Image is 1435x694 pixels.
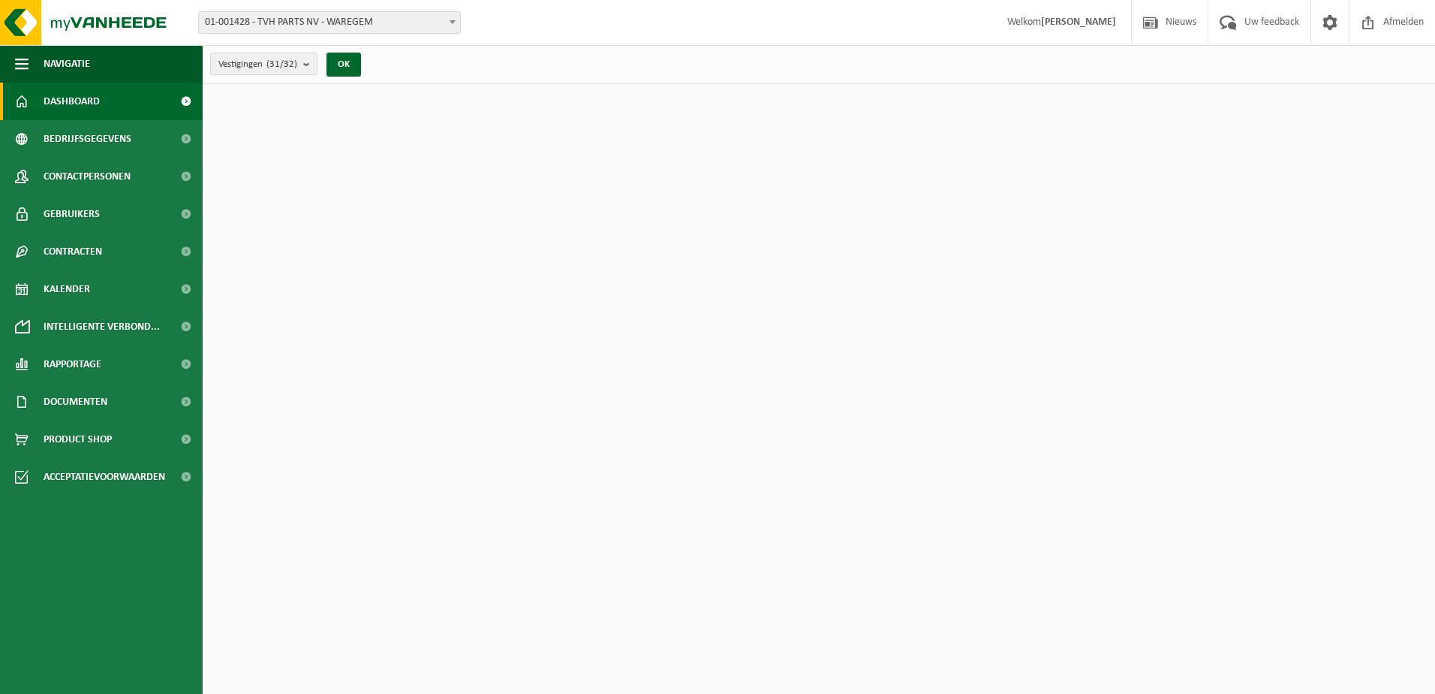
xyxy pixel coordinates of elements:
button: Vestigingen(31/32) [210,53,317,75]
span: 01-001428 - TVH PARTS NV - WAREGEM [198,11,461,34]
span: Bedrijfsgegevens [44,120,131,158]
span: Contracten [44,233,102,270]
span: Documenten [44,383,107,421]
span: Dashboard [44,83,100,120]
span: Rapportage [44,345,101,383]
strong: [PERSON_NAME] [1041,17,1116,28]
span: Acceptatievoorwaarden [44,458,165,496]
span: Gebruikers [44,195,100,233]
count: (31/32) [266,59,297,69]
span: Intelligente verbond... [44,308,160,345]
span: 01-001428 - TVH PARTS NV - WAREGEM [199,12,460,33]
span: Vestigingen [218,53,297,76]
span: Navigatie [44,45,90,83]
button: OK [326,53,361,77]
span: Product Shop [44,421,112,458]
span: Contactpersonen [44,158,131,195]
span: Kalender [44,270,90,308]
